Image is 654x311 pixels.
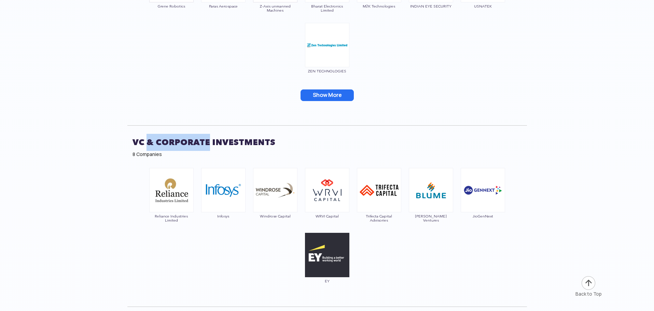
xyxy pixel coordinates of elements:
span: Paras Aerospace [201,4,246,8]
span: Windrose Capital [253,214,298,218]
img: ic_wrvi.png [305,168,349,212]
a: Reliance Industries Limited [149,187,194,222]
a: Trifecta Capital Advisories [357,187,402,222]
h2: VC & Corporate Investments [133,134,522,151]
div: Back to Top [575,291,602,297]
img: ic_zen.png [305,23,349,67]
span: Bharat Electronics Limited [305,4,350,12]
span: JioGenNext [460,214,505,218]
img: ic_trifecta.png [357,168,401,212]
span: INDIAN EYE SECURITY [408,4,454,8]
span: ZEN TECHNOLOGIES [305,69,350,73]
span: M2K Technologies [357,4,402,8]
a: ZEN TECHNOLOGIES [305,42,350,73]
a: Windrose Capital [253,187,298,218]
span: Grene Robotics [149,4,194,8]
span: EY [305,279,350,283]
span: [PERSON_NAME] Ventures [408,214,454,222]
a: JioGenNext [460,187,505,218]
span: Reliance Industries Limited [149,214,194,222]
span: USNATEK [460,4,505,8]
img: ic_arrow-up.png [581,275,596,291]
div: 8 Companies [133,151,522,158]
span: Trifecta Capital Advisories [357,214,402,222]
a: EY [305,252,350,283]
img: img_%20ey.png [305,233,349,277]
span: Infosys [201,214,246,218]
button: Show More [301,89,354,101]
a: [PERSON_NAME] Ventures [408,187,454,222]
img: ic_windrose.png [253,168,297,212]
img: ic_jiogennext.png [461,168,505,212]
img: ic_reliance.png [149,168,194,212]
img: ic_infosys.png [201,168,246,212]
img: ic_blume.png [409,168,453,212]
a: WRVI Capital [305,187,350,218]
span: Z-Axis unmanned Machines [253,4,298,12]
span: WRVI Capital [305,214,350,218]
a: Infosys [201,187,246,218]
